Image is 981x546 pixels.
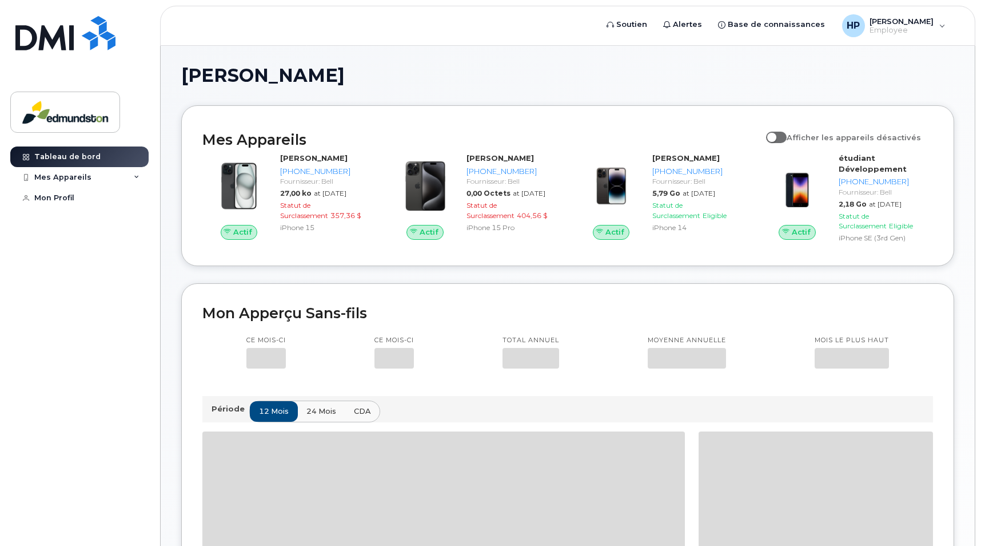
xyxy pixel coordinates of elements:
img: iPhone_15_Pro_Black.png [398,159,453,213]
span: Afficher les appareils désactivés [787,133,921,142]
span: at [DATE] [314,189,346,197]
a: Actif[PERSON_NAME][PHONE_NUMBER]Fournisseur: Bell27,00 koat [DATE]Statut de Surclassement357,36 $... [202,153,375,240]
img: image20231002-3703462-1angbar.jpeg [770,159,825,213]
span: Actif [605,227,624,238]
div: [PHONE_NUMBER] [652,166,743,177]
p: Mois le plus haut [815,336,889,345]
span: 357,36 $ [330,211,361,220]
p: Moyenne annuelle [648,336,726,345]
span: at [DATE] [683,189,715,197]
a: Actif[PERSON_NAME][PHONE_NUMBER]Fournisseur: Bell0,00 Octetsat [DATE]Statut de Surclassement404,5... [389,153,561,240]
strong: [PERSON_NAME] [280,153,348,163]
div: Fournisseur: Bell [280,176,370,186]
strong: étudiant Développement [839,153,907,173]
div: [PHONE_NUMBER] [466,166,557,177]
strong: [PERSON_NAME] [466,153,534,163]
span: 404,56 $ [517,211,547,220]
span: Actif [420,227,438,238]
div: Fournisseur: Bell [652,176,743,186]
span: Statut de Surclassement [839,212,887,230]
img: image20231002-3703462-njx0qo.jpeg [584,159,639,213]
span: Eligible [703,211,727,220]
div: Fournisseur: Bell [466,176,557,186]
div: Fournisseur: Bell [839,187,929,197]
span: 0,00 Octets [466,189,511,197]
span: 2,18 Go [839,200,867,208]
span: Statut de Surclassement [652,201,700,219]
p: Ce mois-ci [374,336,414,345]
span: 5,79 Go [652,189,680,197]
span: 24 mois [306,406,336,417]
span: CDA [354,406,370,417]
div: iPhone SE (3rd Gen) [839,233,929,243]
p: Période [212,403,249,414]
span: Actif [792,227,811,238]
div: iPhone 15 Pro [466,223,557,232]
div: [PHONE_NUMBER] [839,176,929,187]
div: iPhone 15 [280,223,370,232]
span: Eligible [889,221,913,230]
a: Actif[PERSON_NAME][PHONE_NUMBER]Fournisseur: Bell5,79 Goat [DATE]Statut de SurclassementEligiblei... [575,153,747,240]
strong: [PERSON_NAME] [652,153,720,163]
a: Actifétudiant Développement[PHONE_NUMBER]Fournisseur: Bell2,18 Goat [DATE]Statut de Surclassement... [761,153,934,245]
span: at [DATE] [513,189,545,197]
span: [PERSON_NAME] [181,67,345,84]
span: Actif [233,227,252,238]
span: at [DATE] [869,200,902,208]
span: Statut de Surclassement [280,201,328,219]
h2: Mon Apperçu Sans-fils [202,304,933,322]
h2: Mes Appareils [202,131,760,148]
p: Ce mois-ci [246,336,286,345]
div: [PHONE_NUMBER] [280,166,370,177]
p: Total annuel [503,336,559,345]
div: iPhone 14 [652,223,743,232]
input: Afficher les appareils désactivés [766,126,775,136]
span: 27,00 ko [280,189,312,197]
img: iPhone_15_Black.png [212,159,266,213]
span: Statut de Surclassement [466,201,515,219]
